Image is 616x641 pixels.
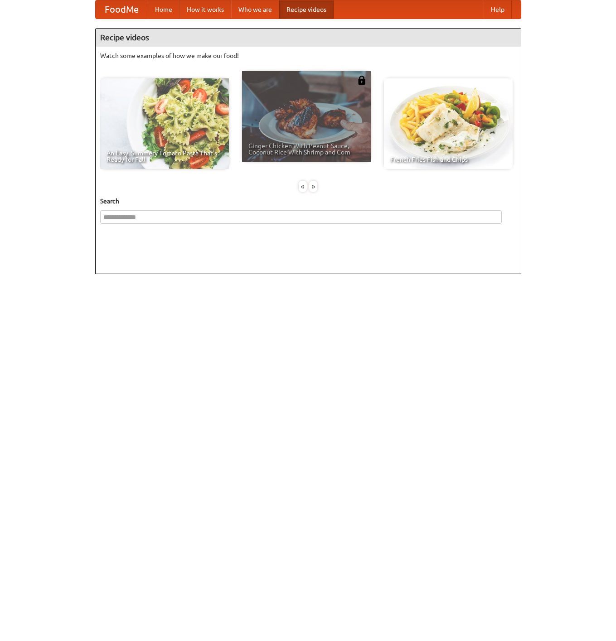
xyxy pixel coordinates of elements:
span: French Fries Fish and Chips [390,156,506,163]
a: FoodMe [96,0,148,19]
a: French Fries Fish and Chips [384,78,513,169]
div: » [309,181,317,192]
img: 483408.png [357,76,366,85]
div: « [299,181,307,192]
a: Home [148,0,179,19]
a: Help [484,0,512,19]
span: An Easy, Summery Tomato Pasta That's Ready for Fall [107,150,223,163]
a: Who we are [231,0,279,19]
p: Watch some examples of how we make our food! [100,51,516,60]
a: An Easy, Summery Tomato Pasta That's Ready for Fall [100,78,229,169]
h5: Search [100,197,516,206]
a: How it works [179,0,231,19]
h4: Recipe videos [96,29,521,47]
a: Recipe videos [279,0,334,19]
